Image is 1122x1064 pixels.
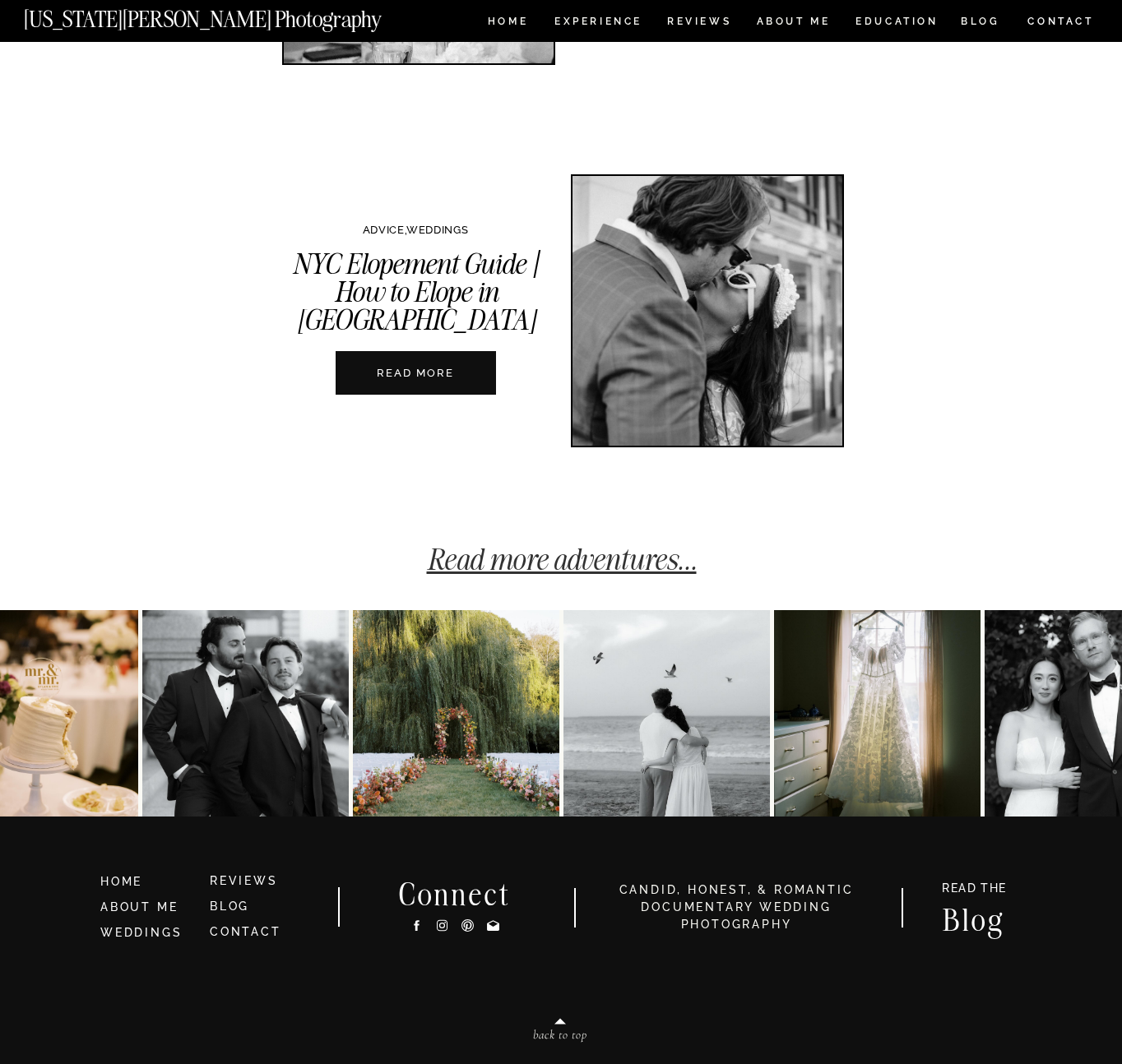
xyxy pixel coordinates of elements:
[210,874,278,887] a: REVIEWS
[100,900,178,914] a: ABOUT ME
[100,926,182,939] a: WEDDINGS
[926,905,1022,931] a: Blog
[484,16,531,30] a: HOME
[100,873,196,891] a: HOME
[142,610,349,817] img: Spent my weekend with the Mr.’s, and everything was perfect — from the courthouse wedding ceremon...
[24,8,437,22] a: [US_STATE][PERSON_NAME] Photography
[259,224,572,235] p: ,
[667,16,729,30] a: REVIEWS
[573,176,842,446] a: NYC Elopement Guide | How to Elope in NYC
[210,925,281,938] a: CONTACT
[961,16,1000,30] a: BLOG
[563,610,770,817] img: Mica and Mikey 🕊️
[934,882,1015,900] a: READ THE
[427,541,697,577] a: Read more adventures...
[292,246,540,337] a: NYC Elopement Guide | How to Elope in [GEOGRAPHIC_DATA]
[774,610,981,817] img: Elaine and this dress 🤍🤍🤍
[756,16,831,30] a: ABOUT ME
[406,224,468,236] a: WEDDINGS
[210,900,249,913] a: BLOG
[353,610,559,817] img: Garden ceremony with A&C 🌼🌷🌼🌷 . . . . . . . . Shot for @jennifercontiphoto
[554,16,641,30] a: Experience
[854,16,940,30] a: EDUCATION
[363,224,405,236] a: ADVICE
[324,365,507,381] a: READ MORE
[336,351,496,395] a: NYC Elopement Guide | How to Elope in NYC
[1027,12,1095,30] a: CONTACT
[463,1029,657,1047] a: back to top
[378,880,532,906] h2: Connect
[598,881,874,933] h3: candid, honest, & romantic Documentary Wedding photography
